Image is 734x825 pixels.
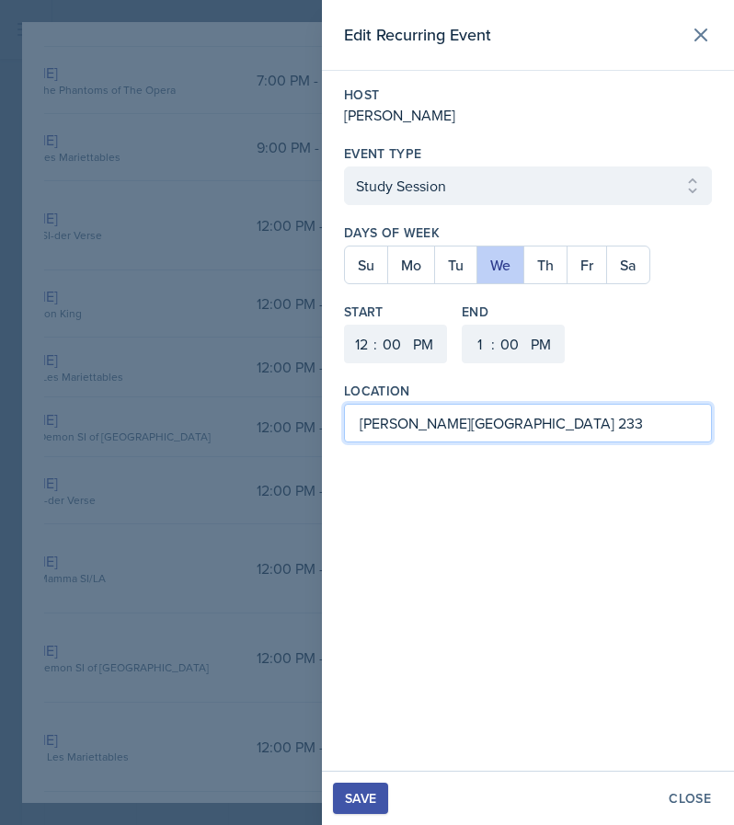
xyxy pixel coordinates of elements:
[462,303,565,321] label: End
[344,144,422,163] label: Event Type
[344,104,712,126] div: [PERSON_NAME]
[373,333,377,355] div: :
[345,791,376,806] div: Save
[491,333,495,355] div: :
[344,404,712,442] input: Enter location
[344,22,491,48] h2: Edit Recurring Event
[657,783,723,814] button: Close
[434,246,476,283] button: Tu
[333,783,388,814] button: Save
[344,382,410,400] label: Location
[523,246,567,283] button: Th
[344,86,712,104] label: Host
[344,223,712,242] label: Days of Week
[387,246,434,283] button: Mo
[345,246,387,283] button: Su
[567,246,606,283] button: Fr
[606,246,649,283] button: Sa
[476,246,523,283] button: We
[344,303,447,321] label: Start
[669,791,711,806] div: Close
